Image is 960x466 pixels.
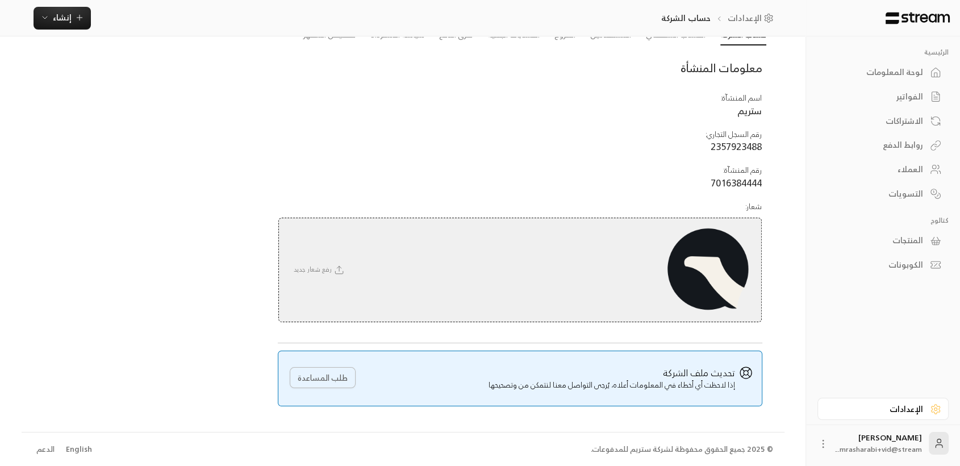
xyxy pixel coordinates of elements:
[832,235,923,246] div: المنتجات
[278,159,762,195] td: رقم المنشآة :
[290,367,356,388] button: طلب المساعدة
[832,115,923,127] div: الاشتراكات
[817,61,949,84] a: لوحة المعلومات
[817,230,949,252] a: المنتجات
[66,444,92,455] div: English
[836,432,922,455] div: [PERSON_NAME]
[33,439,59,460] a: الدعم
[664,227,752,313] img: company logo
[832,164,923,175] div: العملاء
[661,13,711,24] p: حساب الشركة
[817,134,949,156] a: روابط الدفع
[817,254,949,276] a: الكوبونات
[711,138,762,155] span: 2357923488
[832,259,923,271] div: الكوبونات
[836,443,922,455] span: mrasharabi+vid@stream...
[737,102,762,119] span: ستريم
[884,12,951,24] img: Logo
[832,66,923,78] div: لوحة المعلومات
[711,174,762,191] span: 7016384444
[817,216,949,225] p: كتالوج
[728,13,778,24] a: الإعدادات
[832,403,923,415] div: الإعدادات
[53,10,72,24] span: إنشاء
[34,7,91,30] button: إنشاء
[591,444,773,455] div: © 2025 جميع الحقوق محفوظة لشركة ستريم للمدفوعات.
[489,366,735,391] span: إذا لاحظت أي أخطاء في المعلومات أعلاه، يُرجى التواصل معنا لنتمكن من وتصحيحها
[278,88,762,123] td: اسم المنشآة :
[817,110,949,132] a: الاشتراكات
[661,13,778,24] nav: breadcrumb
[817,48,949,57] p: الرئيسية
[278,123,762,159] td: رقم السجل التجاري :
[681,58,762,78] span: معلومات المنشأة
[289,264,352,275] span: رفع شعار جديد
[817,86,949,108] a: الفواتير
[817,182,949,205] a: التسويات
[817,159,949,181] a: العملاء
[817,398,949,420] a: الإعدادات
[832,188,923,199] div: التسويات
[832,139,923,151] div: روابط الدفع
[663,364,735,381] span: تحديث ملف الشركة
[832,91,923,102] div: الفواتير
[278,195,762,335] td: شعار :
